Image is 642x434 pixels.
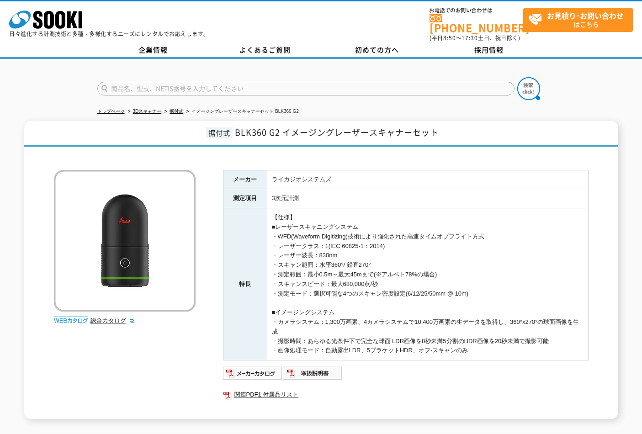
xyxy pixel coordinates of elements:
[223,170,267,189] th: メーカー
[54,170,196,312] img: イメージングレーザースキャナーセット BLK360 G2
[528,8,632,31] span: はこちら
[170,109,183,114] a: 据付式
[547,10,624,21] strong: お見積り･お問い合わせ
[223,372,283,379] a: メーカーカタログ
[443,34,456,42] span: 8:50
[206,127,233,138] span: 据付式
[517,77,540,100] img: btn_search.png
[267,189,588,208] td: 3次元計測
[97,109,125,114] a: トップページ
[223,189,267,208] th: 測定項目
[133,109,162,114] a: 3Dスキャナー
[97,43,209,57] a: 企業情報
[267,208,588,360] td: 【仕様】 ■レーザースキャニングシステム ・WFD(Waveform Digitizing)技術により強化された高速タイムオブフライト方式 ・レーザークラス：1(IEC 60825-1：2014...
[267,170,588,189] td: ライカジオシステムズ
[54,316,88,325] img: webカタログ
[321,43,433,57] a: 初めての方へ
[430,34,520,42] span: (平日 ～ 土日、祝日除く)
[462,34,478,42] span: 17:30
[430,8,523,13] span: お電話でのお問い合わせは
[430,14,523,33] a: [PHONE_NUMBER]
[223,208,267,360] th: 特長
[9,31,209,37] p: 日々進化する計測技術と多種・多様化するニーズにレンタルでお応えします。
[355,45,399,55] span: 初めての方へ
[185,107,298,116] li: イメージングレーザースキャナーセット BLK360 G2
[209,43,321,57] a: よくあるご質問
[433,43,545,57] a: 採用情報
[223,366,283,381] img: メーカーカタログ
[283,366,343,381] img: 取扱説明書
[223,389,589,401] a: 関連PDF1 付属品リスト
[523,8,633,32] a: お見積り･お問い合わせはこちら
[283,372,343,379] a: 取扱説明書
[235,126,439,138] span: BLK360 G2 イメージングレーザースキャナーセット
[90,317,135,324] a: 総合カタログ
[97,82,515,95] input: 商品名、型式、NETIS番号を入力してください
